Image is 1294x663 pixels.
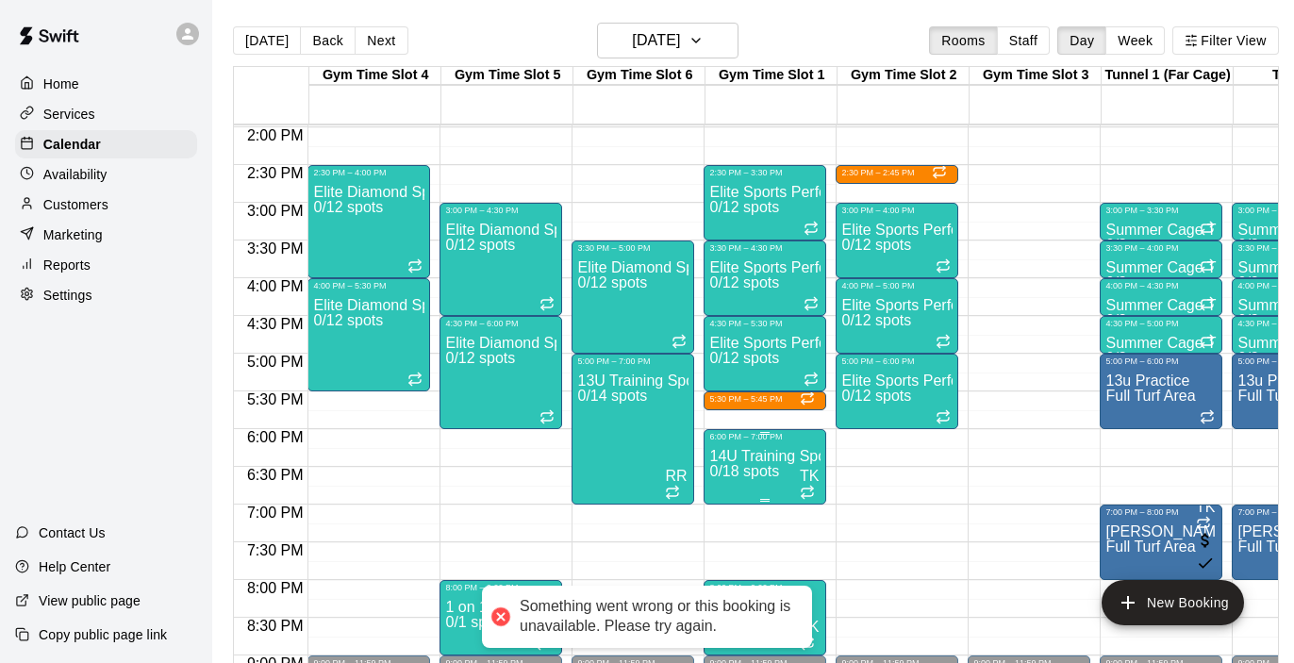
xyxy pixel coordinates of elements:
[242,580,308,596] span: 8:00 PM
[39,523,106,542] p: Contact Us
[43,105,95,124] p: Services
[440,203,562,316] div: 3:00 PM – 4:30 PM: Elite Diamond Sports Performance Training
[15,251,197,279] div: Reports
[15,160,197,189] a: Availability
[309,67,441,85] div: Gym Time Slot 4
[709,199,779,215] span: 0/12 spots filled
[709,350,779,366] span: 0/12 spots filled
[836,278,958,354] div: 4:00 PM – 5:00 PM: Elite Sports Performance Training
[1100,354,1222,429] div: 5:00 PM – 6:00 PM: 13u Practice
[1105,539,1195,555] span: Full Turf Area
[704,580,826,655] div: 8:00 PM – 9:00 PM: 1 on 1 Training
[15,130,197,158] a: Calendar
[307,278,430,391] div: 4:00 PM – 5:30 PM: Elite Diamond Sports Performance Training
[15,191,197,219] a: Customers
[597,23,738,58] button: [DATE]
[242,203,308,219] span: 3:00 PM
[1105,356,1217,366] div: 5:00 PM – 6:00 PM
[800,390,815,406] span: Recurring event
[43,256,91,274] p: Reports
[970,67,1102,85] div: Gym Time Slot 3
[709,168,821,177] div: 2:30 PM – 3:30 PM
[1105,206,1217,215] div: 3:00 PM – 3:30 PM
[1105,507,1217,517] div: 7:00 PM – 8:00 PM
[313,168,424,177] div: 2:30 PM – 4:00 PM
[709,394,821,404] div: 5:30 PM – 5:45 PM
[1102,67,1234,85] div: Tunnel 1 (Far Cage)
[520,597,793,637] div: Something went wrong or this booking is unavailable. Please try again.
[800,469,819,484] div: Travis Koon
[577,388,647,404] span: 0/14 spots filled
[665,485,680,500] span: Recurring event
[445,237,515,253] span: 0/12 spots filled
[709,243,821,253] div: 3:30 PM – 4:30 PM
[1200,221,1215,236] span: Recurring event
[936,258,951,273] span: Recurring event
[936,409,951,424] span: Recurring event
[836,165,958,184] div: 2:30 PM – 2:45 PM: Movement Assessment
[1057,26,1106,55] button: Day
[665,468,687,484] span: RR
[936,334,951,349] span: Recurring event
[1200,334,1215,349] span: Recurring event
[445,319,556,328] div: 4:30 PM – 6:00 PM
[704,429,826,505] div: 6:00 PM – 7:00 PM: 14U Training Sports Farm LWR - Fall 2025
[841,312,911,328] span: 0/12 spots filled
[841,388,911,404] span: 0/12 spots filled
[804,372,819,387] span: Recurring event
[1196,499,1215,515] span: TK
[709,583,821,592] div: 8:00 PM – 9:00 PM
[1105,243,1217,253] div: 3:30 PM – 4:00 PM
[15,70,197,98] div: Home
[841,281,953,290] div: 4:00 PM – 5:00 PM
[407,258,423,273] span: Recurring event
[242,505,308,521] span: 7:00 PM
[997,26,1051,55] button: Staff
[577,274,647,290] span: 0/12 spots filled
[355,26,407,55] button: Next
[242,467,308,483] span: 6:30 PM
[1100,278,1222,316] div: 4:00 PM – 4:30 PM: Summer Cage Time
[709,463,779,479] span: 0/18 spots filled
[932,164,947,179] span: Recurring event
[709,319,821,328] div: 4:30 PM – 5:30 PM
[242,240,308,257] span: 3:30 PM
[39,625,167,644] p: Copy public page link
[242,127,308,143] span: 2:00 PM
[1196,538,1215,575] span: All customers have paid
[539,296,555,311] span: Recurring event
[1105,237,1167,253] span: 0/3 spots filled
[1100,316,1222,354] div: 4:30 PM – 5:00 PM: Summer Cage Time
[704,316,826,391] div: 4:30 PM – 5:30 PM: Elite Sports Performance Training
[577,243,688,253] div: 3:30 PM – 5:00 PM
[1196,500,1215,515] div: Travis Koon
[445,206,556,215] div: 3:00 PM – 4:30 PM
[836,354,958,429] div: 5:00 PM – 6:00 PM: Elite Sports Performance Training
[804,221,819,236] span: Recurring event
[704,391,826,410] div: 5:30 PM – 5:45 PM: Movement Assessment
[1105,350,1167,366] span: 0/3 spots filled
[242,391,308,407] span: 5:30 PM
[15,100,197,128] a: Services
[572,354,694,505] div: 5:00 PM – 7:00 PM: 13U Training Sports Farm LWR 2025
[841,237,911,253] span: 0/12 spots filled
[800,468,819,484] span: TK
[43,165,108,184] p: Availability
[838,67,970,85] div: Gym Time Slot 2
[242,316,308,332] span: 4:30 PM
[43,75,79,93] p: Home
[1105,26,1165,55] button: Week
[573,67,705,85] div: Gym Time Slot 6
[242,165,308,181] span: 2:30 PM
[15,221,197,249] a: Marketing
[929,26,997,55] button: Rooms
[15,281,197,309] div: Settings
[841,206,953,215] div: 3:00 PM – 4:00 PM
[632,27,680,54] h6: [DATE]
[445,614,506,630] span: 0/1 spots filled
